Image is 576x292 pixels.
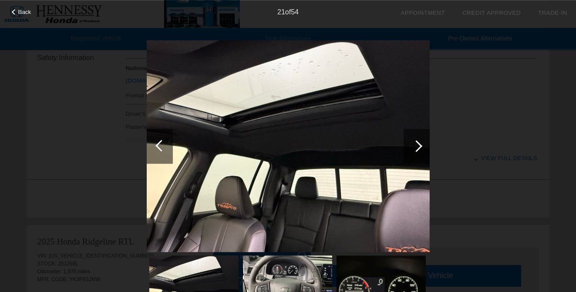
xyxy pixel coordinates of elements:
[462,10,521,16] a: Credit Approved
[277,8,285,16] span: 21
[538,10,567,16] a: Trade-In
[401,10,445,16] a: Appointment
[147,40,430,252] img: fc1fca42-409e-49ac-a056-21184626901a.jpeg
[18,9,31,15] span: Back
[291,8,299,16] span: 54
